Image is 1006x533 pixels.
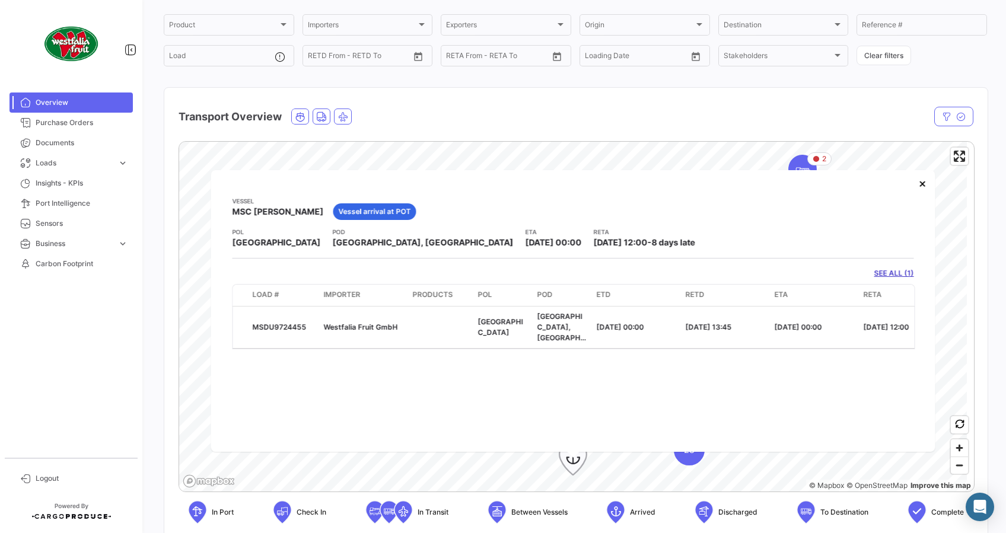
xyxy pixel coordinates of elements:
[179,108,282,125] h4: Transport Overview
[252,321,314,332] div: MSDU9724455
[308,53,324,62] input: From
[846,481,908,490] a: OpenStreetMap
[591,284,680,305] datatable-header-cell: ETD
[446,23,555,31] span: Exporters
[36,97,128,108] span: Overview
[532,284,591,305] datatable-header-cell: POD
[559,440,587,475] div: Map marker
[596,289,610,299] span: ETD
[966,493,994,521] div: Abrir Intercom Messenger
[477,289,492,299] span: POL
[232,196,323,206] app-card-info-title: Vessel
[593,227,695,237] app-card-info-title: RETA
[232,237,320,248] span: [GEOGRAPHIC_DATA]
[36,258,128,269] span: Carbon Footprint
[9,193,133,213] a: Port Intelligence
[36,473,128,484] span: Logout
[685,322,731,331] span: [DATE] 13:45
[36,117,128,128] span: Purchase Orders
[684,444,695,456] span: 28
[951,457,968,474] button: Zoom out
[332,237,513,248] span: [GEOGRAPHIC_DATA], [GEOGRAPHIC_DATA]
[247,284,319,305] datatable-header-cell: Load #
[911,171,934,195] button: Close popup
[537,289,552,299] span: POD
[36,138,128,148] span: Documents
[412,289,453,299] span: Products
[788,155,817,190] div: Map marker
[585,23,694,31] span: Origin
[674,435,705,465] div: Map marker
[471,53,520,62] input: To
[323,289,360,299] span: Importer
[857,46,911,65] button: Clear filters
[477,317,523,336] span: [GEOGRAPHIC_DATA]
[418,507,448,518] span: In Transit
[822,154,826,164] span: 2
[724,23,833,31] span: Destination
[525,237,581,247] span: [DATE] 00:00
[911,481,971,490] a: Map feedback
[863,289,881,299] span: RETA
[874,268,914,279] a: SEE ALL (1)
[36,218,128,229] span: Sensors
[335,109,351,124] button: Air
[511,507,568,518] span: Between Vessels
[36,238,113,249] span: Business
[537,311,586,352] span: [GEOGRAPHIC_DATA], [GEOGRAPHIC_DATA]
[117,158,128,168] span: expand_more
[179,142,967,493] canvas: Map
[183,474,235,488] a: Mapbox logo
[858,284,947,305] datatable-header-cell: RETA
[9,113,133,133] a: Purchase Orders
[651,237,695,247] span: 8 days late
[9,133,133,153] a: Documents
[36,178,128,189] span: Insights - KPIs
[252,289,279,299] span: Load #
[319,284,408,305] datatable-header-cell: Importer
[9,254,133,274] a: Carbon Footprint
[36,198,128,209] span: Port Intelligence
[593,237,647,247] span: [DATE] 12:00
[685,289,704,299] span: RETD
[169,23,278,31] span: Product
[724,53,833,62] span: Stakeholders
[117,238,128,249] span: expand_more
[333,53,381,62] input: To
[308,23,417,31] span: Importers
[769,284,858,305] datatable-header-cell: ETA
[610,53,658,62] input: To
[718,507,757,518] span: Discharged
[820,507,868,518] span: To Destination
[446,53,463,62] input: From
[680,284,769,305] datatable-header-cell: RETD
[774,322,822,331] span: [DATE] 00:00
[232,206,323,218] span: MSC [PERSON_NAME]
[9,173,133,193] a: Insights - KPIs
[338,206,410,217] span: Vessel arrival at POT
[596,322,644,331] span: [DATE] 00:00
[409,47,427,65] button: Open calendar
[42,14,101,74] img: client-50.png
[687,47,705,65] button: Open calendar
[585,53,601,62] input: From
[647,237,651,247] span: -
[630,507,655,518] span: Arrived
[313,109,330,124] button: Land
[212,507,234,518] span: In Port
[292,109,308,124] button: Ocean
[809,481,844,490] a: Mapbox
[951,148,968,165] button: Enter fullscreen
[931,507,964,518] span: Complete
[951,439,968,457] button: Zoom in
[408,284,473,305] datatable-header-cell: Products
[332,227,513,237] app-card-info-title: POD
[863,322,909,331] span: [DATE] 12:00
[232,227,320,237] app-card-info-title: POL
[548,47,566,65] button: Open calendar
[774,289,788,299] span: ETA
[36,158,113,168] span: Loads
